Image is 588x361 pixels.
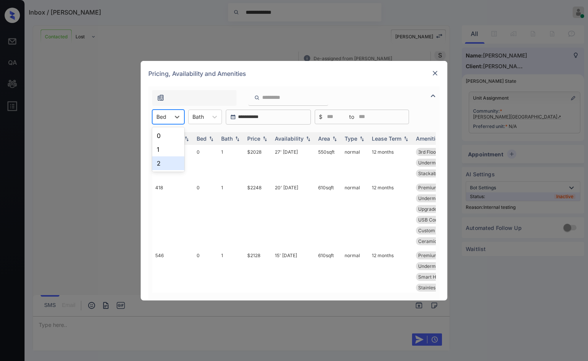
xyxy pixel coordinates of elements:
[304,136,312,141] img: sorting
[418,274,458,280] span: Smart Home Lock
[418,217,458,223] span: USB Compatible ...
[244,145,272,180] td: $2028
[369,145,413,180] td: 12 months
[218,180,244,248] td: 1
[342,180,369,248] td: normal
[358,136,366,141] img: sorting
[418,253,457,258] span: Premium Vinyl F...
[183,136,191,141] img: sorting
[254,94,260,101] img: icon-zuma
[152,180,194,248] td: 418
[218,145,244,180] td: 1
[207,136,215,141] img: sorting
[157,94,164,102] img: icon-zuma
[418,171,459,176] span: Stackable washe...
[244,180,272,248] td: $2248
[349,113,354,121] span: to
[152,156,184,170] div: 2
[418,206,456,212] span: Upgrades: Studi...
[197,135,207,142] div: Bed
[152,129,184,143] div: 0
[318,135,330,142] div: Area
[315,180,342,248] td: 610 sqft
[418,160,456,166] span: Undermount Sink
[152,248,194,295] td: 546
[244,248,272,295] td: $2128
[418,185,457,190] span: Premium Vinyl F...
[369,248,413,295] td: 12 months
[402,136,410,141] img: sorting
[331,136,338,141] img: sorting
[194,145,218,180] td: 0
[315,248,342,295] td: 610 sqft
[418,195,456,201] span: Undermount Sink
[416,135,442,142] div: Amenities
[342,145,369,180] td: normal
[194,248,218,295] td: 0
[275,135,304,142] div: Availability
[429,91,438,100] img: icon-zuma
[319,113,322,121] span: $
[233,136,241,141] img: sorting
[272,145,315,180] td: 27' [DATE]
[261,136,269,141] img: sorting
[418,238,455,244] span: Ceramic tile ba...
[372,135,401,142] div: Lease Term
[272,180,315,248] td: 20' [DATE]
[418,149,438,155] span: 3rd Floor
[272,248,315,295] td: 15' [DATE]
[194,180,218,248] td: 0
[315,145,342,180] td: 550 sqft
[418,263,456,269] span: Undermount Sink
[141,61,447,86] div: Pricing, Availability and Amenities
[342,248,369,295] td: normal
[152,143,184,156] div: 1
[431,69,439,77] img: close
[369,180,413,248] td: 12 months
[247,135,260,142] div: Price
[218,248,244,295] td: 1
[221,135,233,142] div: Bath
[418,285,453,290] span: Stainless Steel...
[418,228,450,233] span: Custom Closet
[345,135,357,142] div: Type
